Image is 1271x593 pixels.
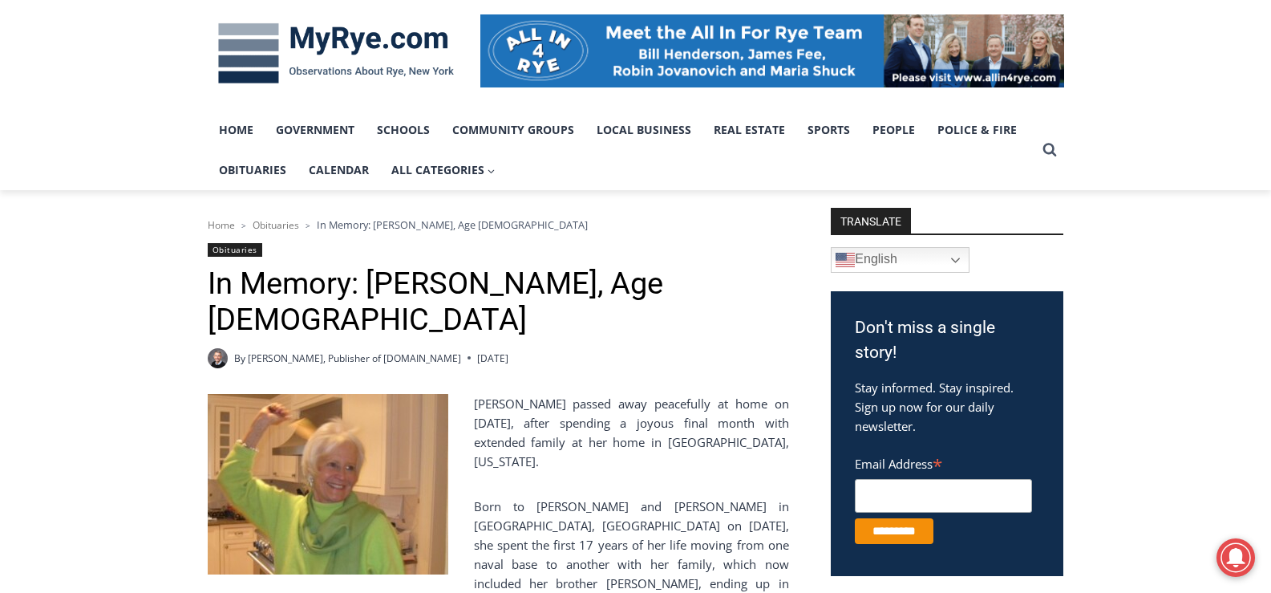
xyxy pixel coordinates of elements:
a: Obituaries [208,150,298,190]
button: View Search Form [1035,136,1064,164]
span: Open Tues. - Sun. [PHONE_NUMBER] [5,165,157,226]
p: Stay informed. Stay inspired. Sign up now for our daily newsletter. [855,378,1039,436]
span: In Memory: [PERSON_NAME], Age [DEMOGRAPHIC_DATA] [317,217,588,232]
a: Community Groups [441,110,585,150]
span: By [234,351,245,366]
a: Home [208,110,265,150]
a: Schools [366,110,441,150]
a: Intern @ [DOMAIN_NAME] [386,156,777,200]
img: en [836,250,855,270]
a: Real Estate [702,110,796,150]
p: [PERSON_NAME] passed away peacefully at home on [DATE], after spending a joyous final month with ... [208,394,789,471]
span: > [241,220,246,231]
label: Email Address [855,448,1032,477]
time: [DATE] [477,351,508,366]
a: Obituaries [253,218,299,232]
strong: TRANSLATE [831,208,911,234]
img: All in for Rye [480,14,1064,87]
a: People [861,110,926,150]
a: Local Business [585,110,702,150]
nav: Primary Navigation [208,110,1035,191]
button: Child menu of All Categories [380,150,507,190]
img: MyRye.com [208,12,464,95]
nav: Breadcrumbs [208,217,789,233]
a: Calendar [298,150,380,190]
a: Government [265,110,366,150]
a: Obituaries [208,243,262,257]
span: Intern @ [DOMAIN_NAME] [419,160,743,196]
div: "I learned about the history of a place I’d honestly never considered even as a resident of [GEOG... [405,1,758,156]
a: English [831,247,969,273]
a: Open Tues. - Sun. [PHONE_NUMBER] [1,161,161,200]
img: Obituary - Barbara defrondeville [208,394,448,575]
a: Author image [208,348,228,368]
a: [PERSON_NAME], Publisher of [DOMAIN_NAME] [248,351,461,365]
h3: Don't miss a single story! [855,315,1039,366]
a: Sports [796,110,861,150]
div: "clearly one of the favorites in the [GEOGRAPHIC_DATA] neighborhood" [164,100,228,192]
a: Home [208,218,235,232]
a: Police & Fire [926,110,1028,150]
span: > [306,220,310,231]
h1: In Memory: [PERSON_NAME], Age [DEMOGRAPHIC_DATA] [208,266,789,339]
